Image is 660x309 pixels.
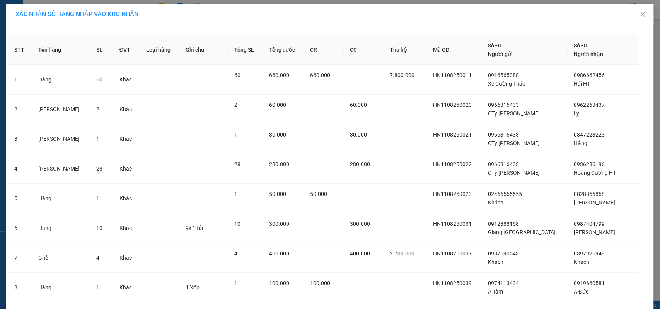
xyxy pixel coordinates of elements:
th: Loại hàng [140,35,179,65]
span: HN1108250039 [433,280,472,286]
span: Hải HT [574,81,590,87]
span: XÁC NHẬN SỐ HÀNG NHẬP VÀO KHO NHẬN [15,10,138,18]
span: 7.800.000 [390,72,415,78]
span: HN1108250020 [433,102,472,108]
span: Hằng [574,140,588,146]
span: HN1108250031 [433,221,472,227]
span: 60 [235,72,241,78]
span: 2 [96,106,99,112]
span: A Đức [574,289,589,295]
span: 4 [96,255,99,261]
th: Tổng cước [263,35,304,65]
span: Giang [GEOGRAPHIC_DATA] [488,229,556,235]
td: 4 [8,154,32,184]
th: CR [304,35,344,65]
td: Khác [113,213,140,243]
span: 28 [235,161,241,167]
button: Close [632,4,654,25]
span: 0347223223 [574,132,605,138]
span: HN1108250023 [433,191,472,197]
td: Hàng [32,65,90,95]
th: Ghi chú [179,35,229,65]
span: 0916565088 [488,72,519,78]
span: A Tâm [488,289,503,295]
span: CTy [PERSON_NAME] [488,110,540,117]
td: 6 [8,213,32,243]
span: 60.000 [269,102,286,108]
span: 0828866868 [574,191,605,197]
td: 2 [8,95,32,124]
span: 60.000 [350,102,367,108]
span: [PERSON_NAME] [574,229,616,235]
th: SL [90,35,113,65]
span: Lý [574,110,580,117]
span: 30.000 [269,132,286,138]
span: 0966316433 [488,102,519,108]
th: STT [8,35,32,65]
td: 8 [8,273,32,302]
span: 1 [96,136,99,142]
td: 3 [8,124,32,154]
span: 300.000 [350,221,370,227]
span: 280.000 [350,161,370,167]
span: 0986662456 [574,72,605,78]
td: Hàng [32,184,90,213]
span: HN1108250037 [433,250,472,257]
span: 0987690543 [488,250,519,257]
span: 0974113434 [488,280,519,286]
td: Khác [113,273,140,302]
td: Khác [113,65,140,95]
td: Hàng [32,213,90,243]
span: 400.000 [269,250,289,257]
span: Hoàng Cường HT [574,170,616,176]
td: Khác [113,124,140,154]
span: Khách [488,199,503,206]
span: 100.000 [310,280,330,286]
span: CTy [PERSON_NAME] [488,140,540,146]
span: 1 [96,195,99,201]
span: 0962263437 [574,102,605,108]
span: 1 [235,191,238,197]
span: Khách [488,259,503,265]
span: 2 [235,102,238,108]
span: Người nhận [574,51,604,57]
span: 60 [96,76,102,83]
span: 0966316433 [488,132,519,138]
td: 5 [8,184,32,213]
th: Thu hộ [384,35,427,65]
span: CTy [PERSON_NAME] [488,170,540,176]
span: 300.000 [269,221,289,227]
span: 0936286196 [574,161,605,167]
span: HN1108250021 [433,132,472,138]
span: HN1108250022 [433,161,472,167]
td: Khác [113,243,140,273]
span: Người gửi [488,51,513,57]
span: 30.000 [350,132,367,138]
span: 1 Xốp [186,284,200,290]
span: 0919660581 [574,280,605,286]
span: 0397926949 [574,250,605,257]
td: [PERSON_NAME] [32,95,90,124]
th: CC [344,35,384,65]
span: 100.000 [269,280,289,286]
span: 4 [235,250,238,257]
span: 02466565555 [488,191,522,197]
th: ĐVT [113,35,140,65]
span: 400.000 [350,250,370,257]
span: 28 [96,165,102,172]
span: 0987404799 [574,221,605,227]
td: [PERSON_NAME] [32,154,90,184]
span: 1 [235,280,238,286]
th: Mã GD [427,35,482,65]
span: HN1108250011 [433,72,472,78]
td: 7 [8,243,32,273]
td: Khác [113,95,140,124]
span: 9k 1 tải [186,225,203,231]
span: 1 [235,132,238,138]
span: Số ĐT [488,42,503,49]
span: 10 [96,225,102,231]
td: Khác [113,184,140,213]
td: 1 [8,65,32,95]
span: 660.000 [269,72,289,78]
td: Hàng [32,273,90,302]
